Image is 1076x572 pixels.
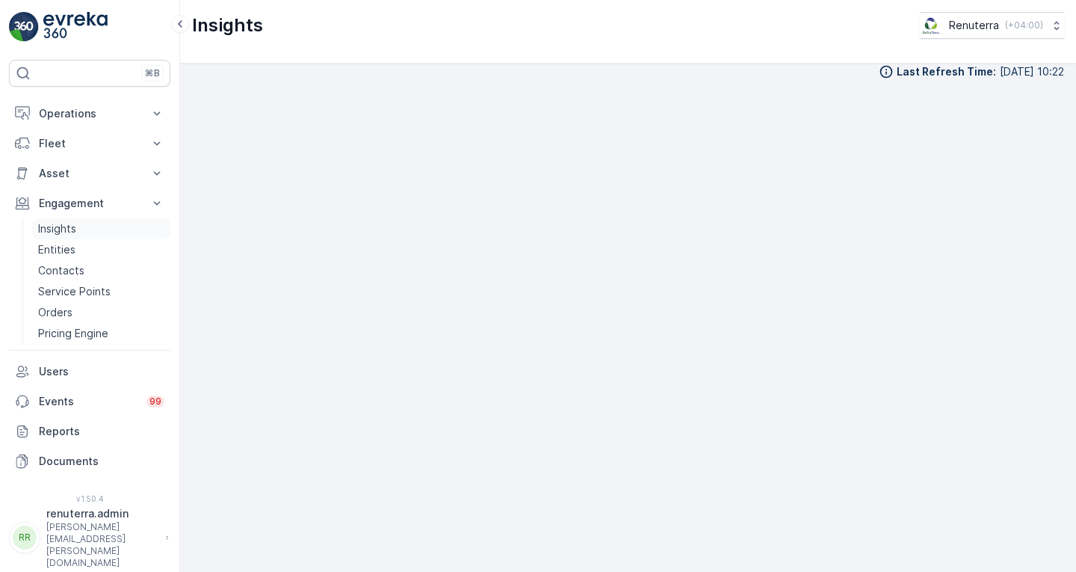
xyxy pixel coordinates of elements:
a: Reports [9,416,170,446]
p: Pricing Engine [38,326,108,341]
a: Documents [9,446,170,476]
p: ( +04:00 ) [1005,19,1043,31]
p: Reports [39,424,164,439]
img: Screenshot_2024-07-26_at_13.33.01.png [920,17,943,34]
p: Orders [38,305,72,320]
p: Insights [38,221,76,236]
a: Orders [32,302,170,323]
p: Documents [39,454,164,469]
a: Insights [32,218,170,239]
p: Events [39,394,137,409]
button: Engagement [9,188,170,218]
p: renuterra.admin [46,506,158,521]
button: RRrenuterra.admin[PERSON_NAME][EMAIL_ADDRESS][PERSON_NAME][DOMAIN_NAME] [9,506,170,569]
a: Users [9,357,170,387]
img: logo [9,12,39,42]
p: [PERSON_NAME][EMAIL_ADDRESS][PERSON_NAME][DOMAIN_NAME] [46,521,158,569]
p: Fleet [39,136,140,151]
p: Contacts [38,263,84,278]
p: Users [39,364,164,379]
p: Last Refresh Time : [897,64,996,79]
button: Renuterra(+04:00) [920,12,1064,39]
button: Asset [9,159,170,188]
button: Operations [9,99,170,129]
button: Fleet [9,129,170,159]
p: 99 [149,396,161,408]
p: Service Points [38,284,111,299]
a: Events99 [9,387,170,416]
a: Contacts [32,260,170,281]
p: Operations [39,106,140,121]
span: v 1.50.4 [9,494,170,503]
p: Entities [38,242,75,257]
a: Service Points [32,281,170,302]
img: logo_light-DOdMpM7g.png [43,12,108,42]
p: [DATE] 10:22 [1000,64,1064,79]
p: Engagement [39,196,140,211]
div: RR [13,526,37,550]
p: Asset [39,166,140,181]
p: Renuterra [949,18,999,33]
a: Pricing Engine [32,323,170,344]
p: Insights [192,13,263,37]
p: ⌘B [145,67,160,79]
a: Entities [32,239,170,260]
